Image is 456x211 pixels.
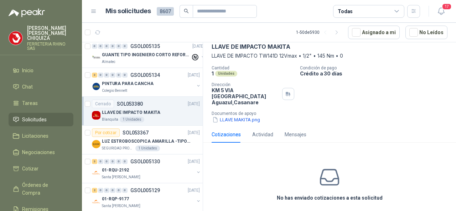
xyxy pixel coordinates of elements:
[27,42,73,51] p: FERRETERIA RHINO SAS
[92,159,97,164] div: 3
[188,187,200,194] p: [DATE]
[82,97,203,126] a: CerradoSOL053380[DATE] Company LogoLLAVE DE IMPACTO MAKITABlanquita1 Unidades
[92,169,100,177] img: Company Logo
[135,146,160,151] div: 1 Unidades
[9,96,73,110] a: Tareas
[9,178,73,200] a: Órdenes de Compra
[22,148,55,156] span: Negociaciones
[92,73,97,78] div: 3
[122,188,128,193] div: 0
[92,140,100,148] img: Company Logo
[82,126,203,154] a: Por cotizarSOL053367[DATE] Company LogoLUZ ESTROBOSCOPICA AMARILLA -TIPO BALASEGURIDAD PROVISER L...
[102,138,191,145] p: LUZ ESTROBOSCOPICA AMARILLA -TIPO BALA
[110,73,115,78] div: 0
[92,128,120,137] div: Por cotizar
[102,146,134,151] p: SEGURIDAD PROVISER LTDA
[215,71,237,77] div: Unidades
[212,70,214,77] p: 1
[116,44,121,49] div: 0
[157,7,174,16] span: 8607
[442,3,452,10] span: 17
[300,65,453,70] p: Condición de pago
[212,131,241,138] div: Cotizaciones
[184,9,189,14] span: search
[102,52,191,58] p: GUANTE TIPO INGENIERO CORTO REFORZADO
[22,132,48,140] span: Licitaciones
[130,73,160,78] p: GSOL005134
[22,181,67,197] span: Órdenes de Compra
[102,174,140,180] p: Santa [PERSON_NAME]
[110,188,115,193] div: 0
[212,87,279,105] p: KM 5 VIA [GEOGRAPHIC_DATA] Aguazul , Casanare
[338,7,353,15] div: Todas
[122,159,128,164] div: 0
[92,82,100,91] img: Company Logo
[130,188,160,193] p: GSOL005129
[22,116,47,123] span: Solicitudes
[27,26,73,41] p: [PERSON_NAME] [PERSON_NAME] CHIQUIZA
[98,159,103,164] div: 0
[105,6,151,16] h1: Mis solicitudes
[192,43,204,50] p: [DATE]
[92,71,201,94] a: 3 0 0 0 0 0 GSOL005134[DATE] Company LogoPINTURA PARA CANCHAColegio Bennett
[285,131,306,138] div: Mensajes
[22,67,33,74] span: Inicio
[104,73,109,78] div: 0
[110,159,115,164] div: 0
[122,44,128,49] div: 0
[348,26,400,39] button: Asignado a mi
[98,44,103,49] div: 0
[9,80,73,94] a: Chat
[22,99,38,107] span: Tareas
[212,65,294,70] p: Cantidad
[116,73,121,78] div: 0
[212,52,447,60] p: LLAVE DE IMPACTO TW141D 12Vmax • 1/2" • 145 Nm • 0
[102,167,129,174] p: 01-RQU-2192
[92,111,100,120] img: Company Logo
[212,82,279,87] p: Dirección
[123,130,149,135] p: SOL053367
[9,64,73,77] a: Inicio
[117,101,143,106] p: SOL053380
[9,146,73,159] a: Negociaciones
[120,117,144,122] div: 1 Unidades
[188,101,200,107] p: [DATE]
[98,188,103,193] div: 0
[92,186,201,209] a: 2 0 0 0 0 0 GSOL005129[DATE] Company Logo01-RQP-9177Santa [PERSON_NAME]
[92,188,97,193] div: 2
[92,42,206,65] a: 0 0 0 0 0 0 GSOL005135[DATE] Company LogoGUANTE TIPO INGENIERO CORTO REFORZADOAlmatec
[188,130,200,136] p: [DATE]
[102,59,115,65] p: Almatec
[102,88,127,94] p: Colegio Bennett
[300,70,453,77] p: Crédito a 30 días
[104,188,109,193] div: 0
[212,43,290,51] p: LLAVE DE IMPACTO MAKITA
[252,131,273,138] div: Actividad
[92,197,100,206] img: Company Logo
[277,194,383,202] h3: No has enviado cotizaciones a esta solicitud
[212,116,261,123] button: LLAVE MAKITA.png
[102,203,140,209] p: Santa [PERSON_NAME]
[102,117,118,122] p: Blanquita
[98,73,103,78] div: 0
[102,80,154,87] p: PINTURA PARA CANCHA
[9,162,73,175] a: Cotizar
[102,109,160,116] p: LLAVE DE IMPACTO MAKITA
[435,5,447,18] button: 17
[130,159,160,164] p: GSOL005130
[22,83,33,91] span: Chat
[104,44,109,49] div: 0
[116,188,121,193] div: 0
[116,159,121,164] div: 0
[92,44,97,49] div: 0
[9,9,45,17] img: Logo peakr
[92,157,201,180] a: 3 0 0 0 0 0 GSOL005130[DATE] Company Logo01-RQU-2192Santa [PERSON_NAME]
[22,165,38,173] span: Cotizar
[188,72,200,79] p: [DATE]
[296,27,342,38] div: 1 - 50 de 5930
[212,111,453,116] p: Documentos de apoyo
[102,196,129,202] p: 01-RQP-9177
[130,44,160,49] p: GSOL005135
[9,31,22,45] img: Company Logo
[405,26,447,39] button: No Leídos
